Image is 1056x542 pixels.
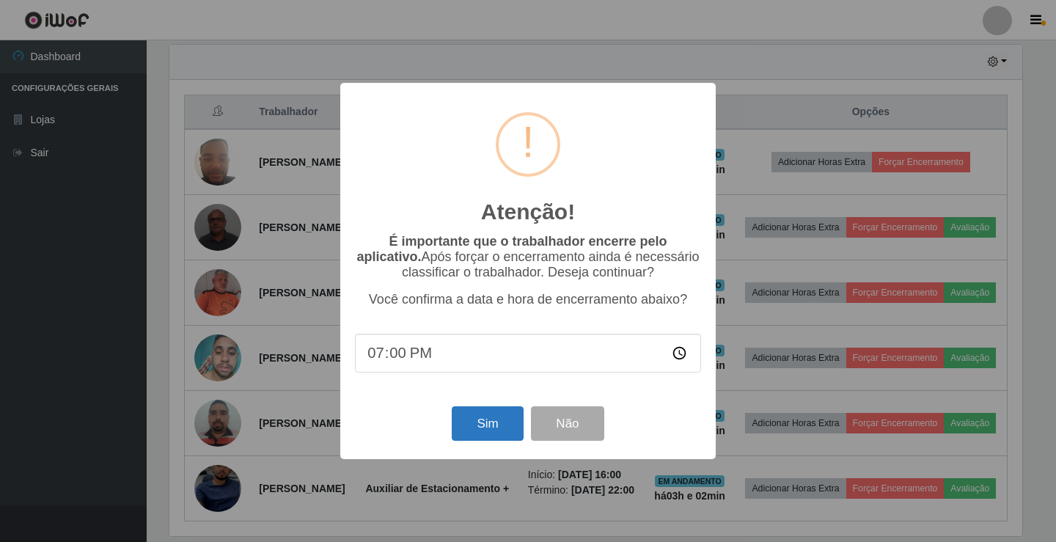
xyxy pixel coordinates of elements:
[356,234,667,264] b: É importante que o trabalhador encerre pelo aplicativo.
[355,234,701,280] p: Após forçar o encerramento ainda é necessário classificar o trabalhador. Deseja continuar?
[481,199,575,225] h2: Atenção!
[452,406,523,441] button: Sim
[531,406,604,441] button: Não
[355,292,701,307] p: Você confirma a data e hora de encerramento abaixo?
